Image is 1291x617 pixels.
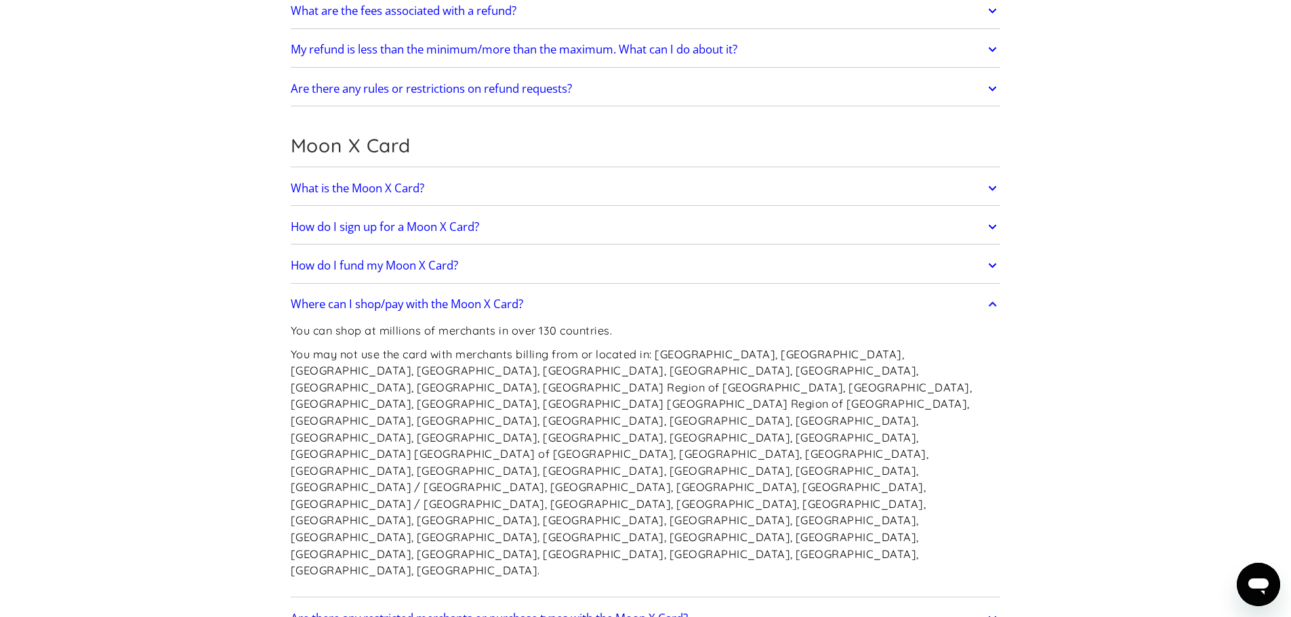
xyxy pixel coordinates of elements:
a: Are there any rules or restrictions on refund requests? [291,75,1001,103]
a: Where can I shop/pay with the Moon X Card? [291,290,1001,318]
a: How do I fund my Moon X Card? [291,251,1001,280]
a: My refund is less than the minimum/more than the maximum. What can I do about it? [291,36,1001,64]
h2: How do I fund my Moon X Card? [291,259,458,272]
h2: Are there any rules or restrictions on refund requests? [291,82,572,95]
h2: What are the fees associated with a refund? [291,4,516,18]
h2: Where can I shop/pay with the Moon X Card? [291,297,523,311]
h2: What is the Moon X Card? [291,182,424,195]
p: You may not use the card with merchants billing from or located in: [GEOGRAPHIC_DATA], [GEOGRAPHI... [291,346,1001,579]
h2: How do I sign up for a Moon X Card? [291,220,479,234]
a: How do I sign up for a Moon X Card? [291,213,1001,241]
iframe: Button to launch messaging window [1237,563,1280,606]
h2: Moon X Card [291,134,1001,157]
a: What is the Moon X Card? [291,174,1001,203]
p: You can shop at millions of merchants in over 130 countries. [291,322,1001,339]
h2: My refund is less than the minimum/more than the maximum. What can I do about it? [291,43,737,56]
